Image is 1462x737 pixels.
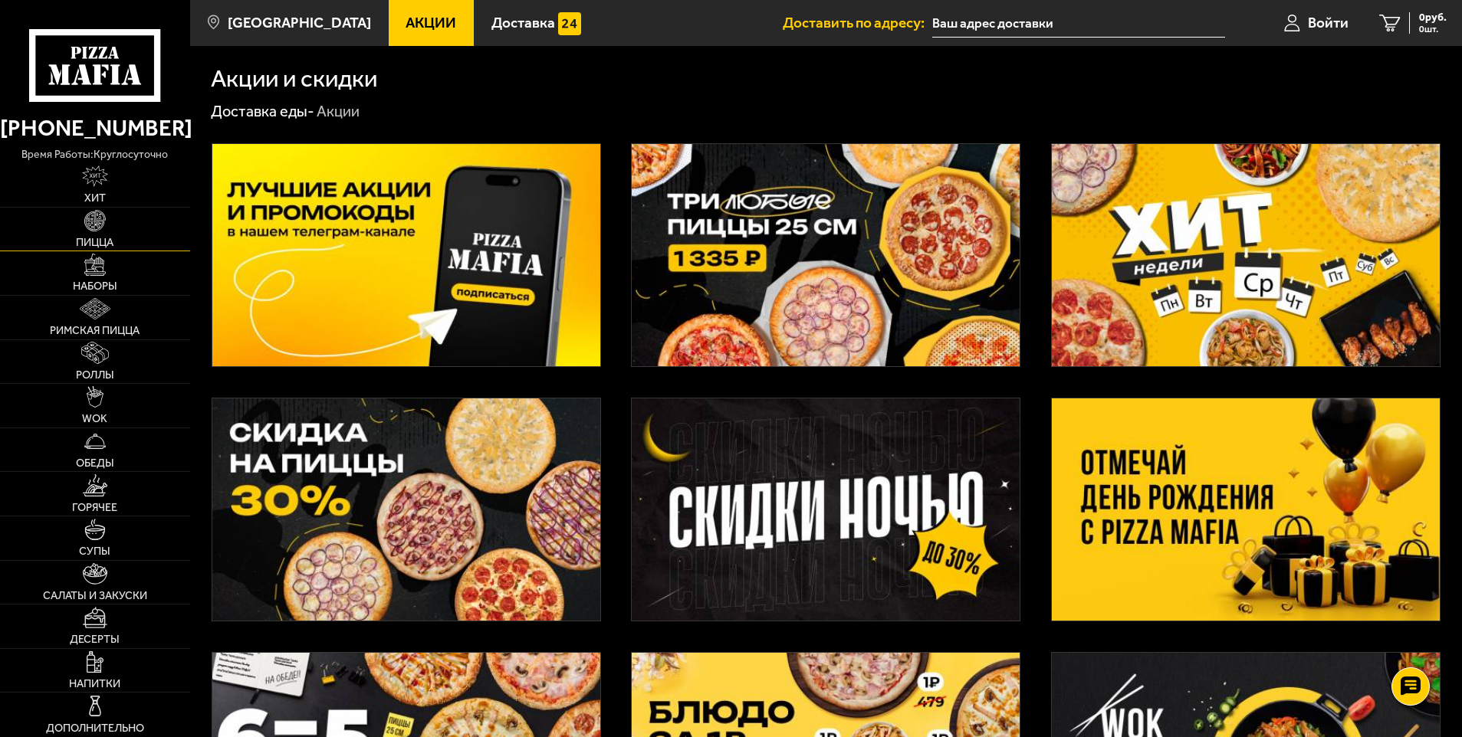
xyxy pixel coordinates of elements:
span: Римская пицца [50,326,140,336]
span: Напитки [69,679,120,690]
span: Горячее [72,503,117,513]
span: 0 руб. [1419,12,1447,23]
span: Доставка [491,15,555,30]
div: Акции [317,102,360,122]
span: Обеды [76,458,114,469]
span: [GEOGRAPHIC_DATA] [228,15,371,30]
span: Войти [1308,15,1349,30]
h1: Акции и скидки [211,67,377,91]
span: Доставить по адресу: [783,15,932,30]
span: 0 шт. [1419,25,1447,34]
span: Акции [406,15,456,30]
span: Пицца [76,237,113,248]
input: Ваш адрес доставки [932,9,1224,38]
span: WOK [82,414,107,424]
span: Дополнительно [46,723,144,734]
img: 15daf4d41897b9f0e9f617042186c801.svg [558,12,581,35]
span: Хит [84,193,106,204]
a: Доставка еды- [211,102,314,120]
span: Роллы [76,370,114,381]
span: Салаты и закуски [43,591,147,601]
span: Супы [79,546,110,557]
span: Десерты [70,634,120,645]
span: Наборы [73,281,117,292]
